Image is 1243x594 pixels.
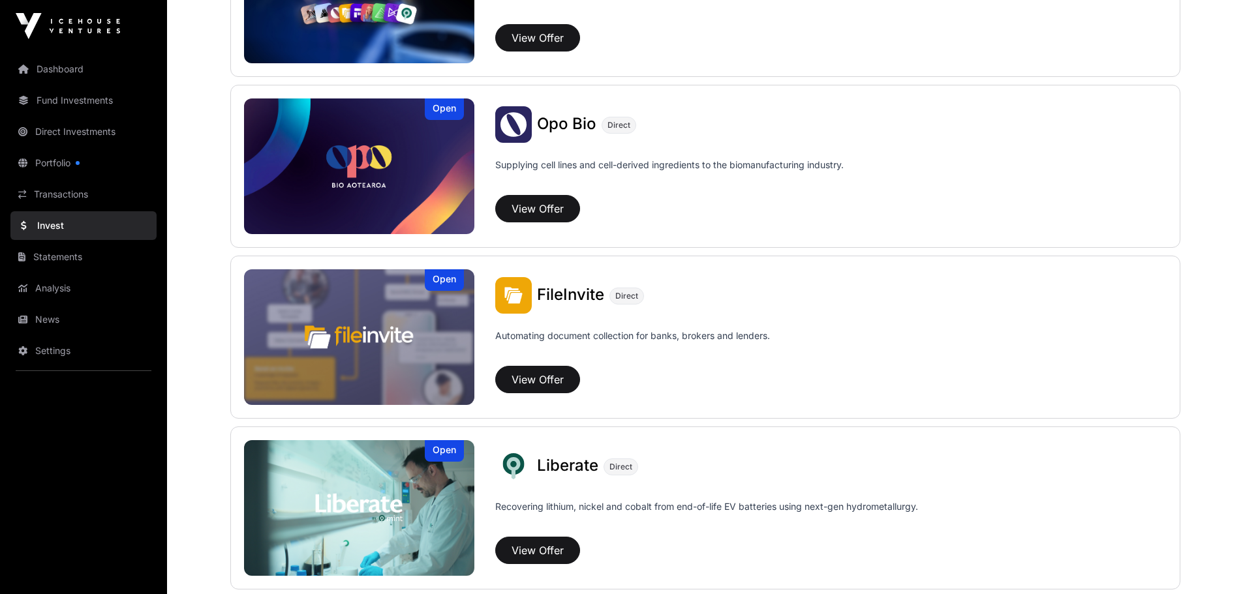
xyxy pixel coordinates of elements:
[495,106,532,143] img: Opo Bio
[495,277,532,314] img: FileInvite
[244,98,475,234] img: Opo Bio
[10,243,157,271] a: Statements
[244,440,475,576] a: LiberateOpen
[537,116,596,133] a: Opo Bio
[495,537,580,564] button: View Offer
[537,114,596,133] span: Opo Bio
[495,329,770,361] p: Automating document collection for banks, brokers and lenders.
[425,98,464,120] div: Open
[495,24,580,52] button: View Offer
[607,120,630,130] span: Direct
[537,456,598,475] span: Liberate
[10,180,157,209] a: Transactions
[615,291,638,301] span: Direct
[495,448,532,484] img: Liberate
[10,211,157,240] a: Invest
[244,440,475,576] img: Liberate
[244,269,475,405] a: FileInviteOpen
[244,98,475,234] a: Opo BioOpen
[10,86,157,115] a: Fund Investments
[537,458,598,475] a: Liberate
[10,55,157,83] a: Dashboard
[10,336,157,365] a: Settings
[10,149,157,177] a: Portfolio
[537,287,604,304] a: FileInvite
[537,285,604,304] span: FileInvite
[244,269,475,405] img: FileInvite
[1178,531,1243,594] iframe: Chat Widget
[425,440,464,462] div: Open
[495,500,918,531] p: Recovering lithium, nickel and cobalt from end-of-life EV batteries using next-gen hydrometallurgy.
[16,13,120,39] img: Icehouse Ventures Logo
[495,366,580,393] button: View Offer
[10,274,157,303] a: Analysis
[10,117,157,146] a: Direct Investments
[495,158,844,171] p: Supplying cell lines and cell-derived ingredients to the biomanufacturing industry.
[495,195,580,222] button: View Offer
[425,269,464,291] div: Open
[10,305,157,334] a: News
[609,462,632,472] span: Direct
